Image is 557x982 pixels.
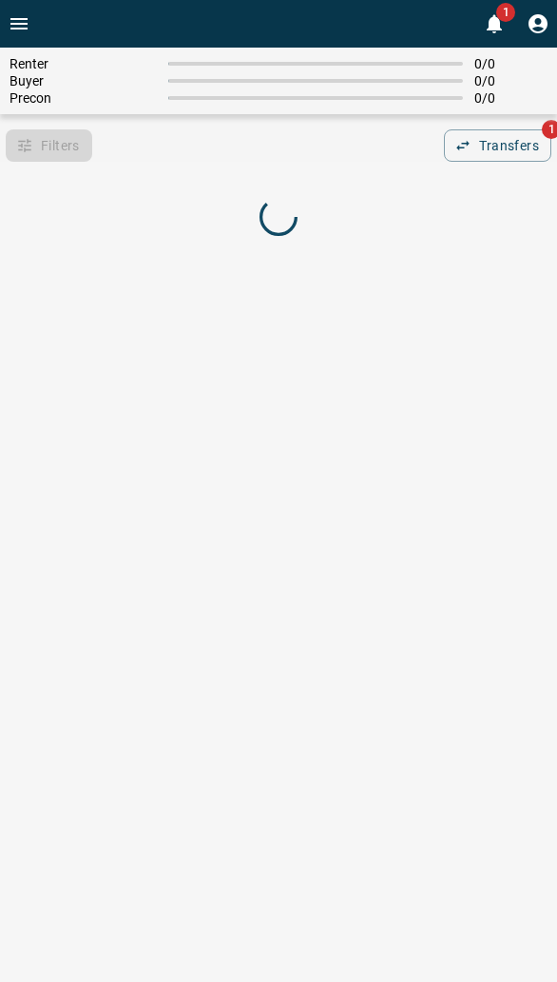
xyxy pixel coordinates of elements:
span: Renter [10,56,157,71]
button: 1 [475,5,513,43]
span: 0 / 0 [474,73,547,88]
span: 0 / 0 [474,90,547,106]
span: 1 [496,3,515,22]
span: 0 / 0 [474,56,547,71]
span: Buyer [10,73,157,88]
span: Precon [10,90,157,106]
button: Profile [519,5,557,43]
button: Transfers [444,129,551,162]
